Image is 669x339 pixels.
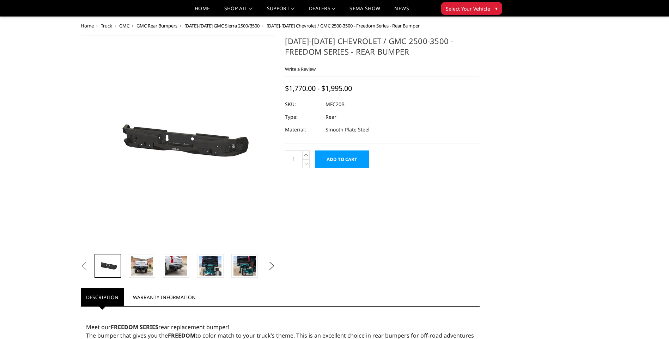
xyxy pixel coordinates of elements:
[233,256,256,276] img: 2020-2025 Chevrolet / GMC 2500-3500 - Freedom Series - Rear Bumper
[131,256,153,276] img: 2020-2025 Chevrolet / GMC 2500-3500 - Freedom Series - Rear Bumper
[446,5,490,12] span: Select Your Vehicle
[309,6,336,16] a: Dealers
[81,23,94,29] a: Home
[315,150,369,168] input: Add to Cart
[97,256,119,276] img: 2020-2025 Chevrolet / GMC 2500-3500 - Freedom Series - Rear Bumper
[349,6,380,16] a: SEMA Show
[441,2,502,15] button: Select Your Vehicle
[285,36,480,62] h1: [DATE]-[DATE] Chevrolet / GMC 2500-3500 - Freedom Series - Rear Bumper
[184,23,260,29] a: [DATE]-[DATE] GMC Sierra 2500/3500
[267,23,420,29] span: [DATE]-[DATE] Chevrolet / GMC 2500-3500 - Freedom Series - Rear Bumper
[79,261,90,271] button: Previous
[119,23,129,29] a: GMC
[199,256,221,276] img: 2020-2025 Chevrolet / GMC 2500-3500 - Freedom Series - Rear Bumper
[285,66,316,72] a: Write a Review
[81,288,124,306] a: Description
[326,98,345,111] dd: MFC20B
[224,6,253,16] a: shop all
[285,98,320,111] dt: SKU:
[285,84,352,93] span: $1,770.00 - $1,995.00
[81,36,275,247] a: 2020-2025 Chevrolet / GMC 2500-3500 - Freedom Series - Rear Bumper
[86,323,229,331] span: Meet our rear replacement bumper!
[326,111,336,123] dd: Rear
[266,261,277,271] button: Next
[165,256,187,276] img: 2020-2025 Chevrolet / GMC 2500-3500 - Freedom Series - Rear Bumper
[495,5,498,12] span: ▾
[285,111,320,123] dt: Type:
[90,99,266,183] img: 2020-2025 Chevrolet / GMC 2500-3500 - Freedom Series - Rear Bumper
[111,323,158,331] strong: FREEDOM SERIES
[195,6,210,16] a: Home
[285,123,320,136] dt: Material:
[136,23,177,29] a: GMC Rear Bumpers
[267,6,295,16] a: Support
[128,288,201,306] a: Warranty Information
[326,123,370,136] dd: Smooth Plate Steel
[394,6,409,16] a: News
[101,23,112,29] a: Truck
